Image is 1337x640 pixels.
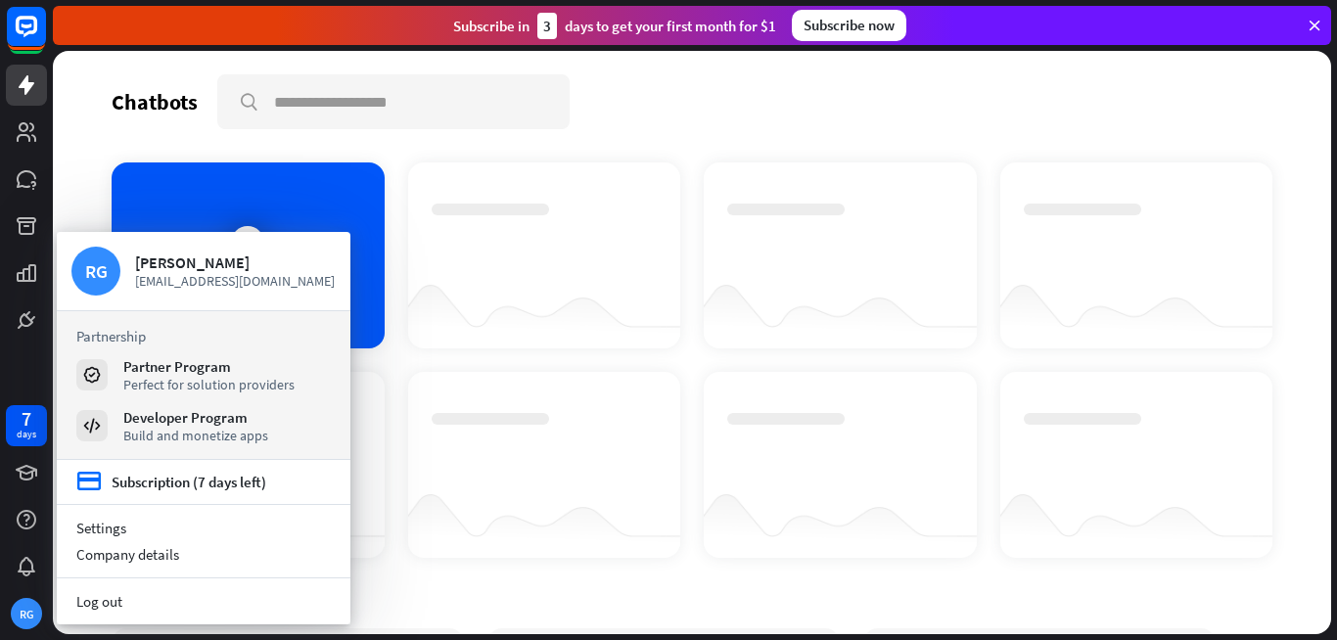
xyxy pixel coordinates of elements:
div: RG [71,247,120,296]
a: Settings [57,515,350,541]
a: 7 days [6,405,47,446]
a: credit_card Subscription (7 days left) [76,470,266,494]
button: Open LiveChat chat widget [16,8,74,67]
div: Perfect for solution providers [123,376,295,393]
div: Chatbots [112,88,198,115]
div: [PERSON_NAME] [135,252,336,272]
div: Developer Program [123,408,268,427]
span: [EMAIL_ADDRESS][DOMAIN_NAME] [135,272,336,290]
div: RG [11,598,42,629]
i: credit_card [76,470,102,494]
div: Subscribe in days to get your first month for $1 [453,13,776,39]
a: Developer Program Build and monetize apps [76,408,331,443]
a: Partner Program Perfect for solution providers [76,357,331,392]
div: Partner Program [123,357,295,376]
div: Get started [112,581,1272,609]
div: Subscribe now [792,10,906,41]
h3: Partnership [76,327,331,345]
div: Build and monetize apps [123,427,268,444]
a: RG [PERSON_NAME] [EMAIL_ADDRESS][DOMAIN_NAME] [71,247,336,296]
div: Company details [57,541,350,568]
a: Log out [57,588,350,615]
div: 7 [22,410,31,428]
div: days [17,428,36,441]
div: 3 [537,13,557,39]
div: Subscription (7 days left) [112,473,266,491]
